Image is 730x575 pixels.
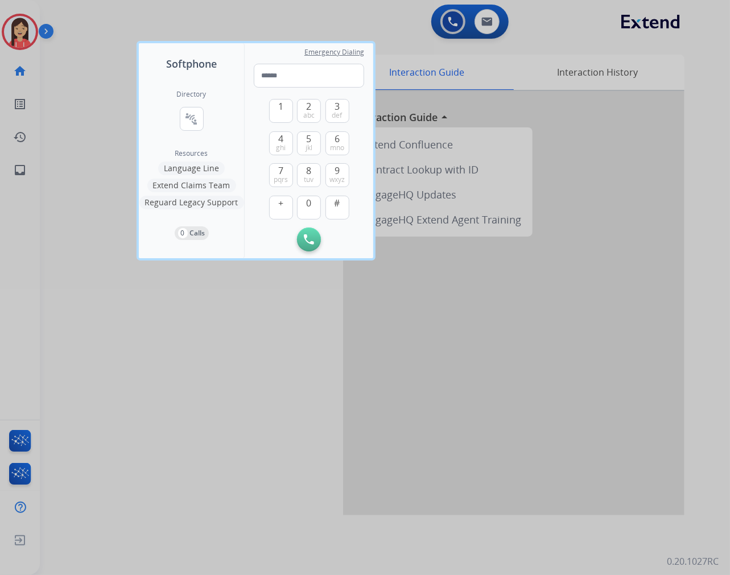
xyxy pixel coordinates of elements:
span: pqrs [274,175,288,184]
span: mno [330,143,344,152]
span: # [335,196,340,210]
button: 6mno [325,131,349,155]
span: 7 [278,164,283,177]
button: 0Calls [175,226,209,240]
span: 9 [335,164,340,177]
span: def [332,111,343,120]
button: 3def [325,99,349,123]
span: 1 [278,100,283,113]
button: 5jkl [297,131,321,155]
button: 7pqrs [269,163,293,187]
p: 0 [178,228,188,238]
span: Resources [175,149,208,158]
span: ghi [276,143,286,152]
span: 6 [335,132,340,146]
button: Extend Claims Team [147,179,236,192]
span: tuv [304,175,314,184]
button: # [325,196,349,220]
mat-icon: connect_without_contact [185,112,199,126]
button: 2abc [297,99,321,123]
button: 1 [269,99,293,123]
p: Calls [190,228,205,238]
span: 0 [307,196,312,210]
button: Reguard Legacy Support [139,196,244,209]
span: Emergency Dialing [304,48,364,57]
button: 4ghi [269,131,293,155]
span: 2 [307,100,312,113]
span: jkl [306,143,312,152]
span: Softphone [166,56,217,72]
span: 8 [307,164,312,177]
button: Language Line [158,162,225,175]
button: 0 [297,196,321,220]
p: 0.20.1027RC [667,555,719,568]
span: 5 [307,132,312,146]
span: wxyz [329,175,345,184]
span: abc [303,111,315,120]
button: 9wxyz [325,163,349,187]
button: 8tuv [297,163,321,187]
span: 3 [335,100,340,113]
img: call-button [304,234,314,245]
h2: Directory [177,90,207,99]
button: + [269,196,293,220]
span: + [278,196,283,210]
span: 4 [278,132,283,146]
